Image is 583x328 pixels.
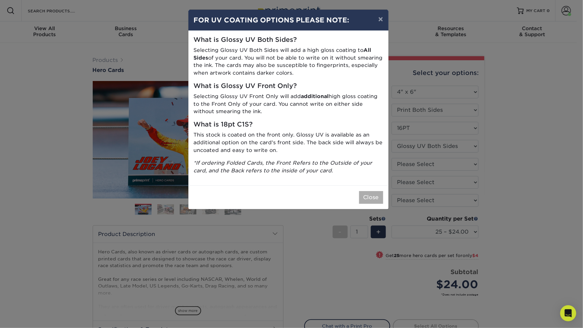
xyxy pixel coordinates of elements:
h5: What is 18pt C1S? [194,121,383,129]
button: × [373,10,388,28]
p: Selecting Glossy UV Both Sides will add a high gloss coating to of your card. You will not be abl... [194,47,383,77]
h5: What is Glossy UV Front Only? [194,82,383,90]
p: This stock is coated on the front only. Glossy UV is available as an additional option on the car... [194,131,383,154]
i: *If ordering Folded Cards, the Front Refers to the Outside of your card, and the Back refers to t... [194,160,372,174]
h4: FOR UV COATING OPTIONS PLEASE NOTE: [194,15,383,25]
strong: additional [301,93,329,99]
button: Close [359,191,383,204]
strong: All Sides [194,47,371,61]
p: Selecting Glossy UV Front Only will add high gloss coating to the Front Only of your card. You ca... [194,93,383,115]
h5: What is Glossy UV Both Sides? [194,36,383,44]
div: Open Intercom Messenger [560,305,576,321]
